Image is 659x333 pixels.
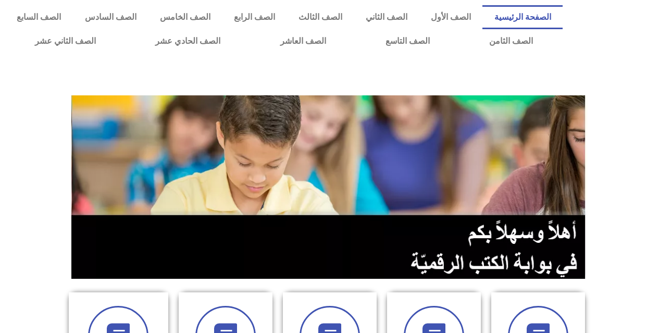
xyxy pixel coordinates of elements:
[222,5,287,29] a: الصف الرابع
[73,5,148,29] a: الصف السادس
[354,5,419,29] a: الصف الثاني
[287,5,354,29] a: الصف الثالث
[126,29,250,53] a: الصف الحادي عشر
[482,5,563,29] a: الصفحة الرئيسية
[251,29,356,53] a: الصف العاشر
[356,29,459,53] a: الصف التاسع
[148,5,222,29] a: الصف الخامس
[5,29,126,53] a: الصف الثاني عشر
[5,5,73,29] a: الصف السابع
[419,5,482,29] a: الصف الأول
[459,29,563,53] a: الصف الثامن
